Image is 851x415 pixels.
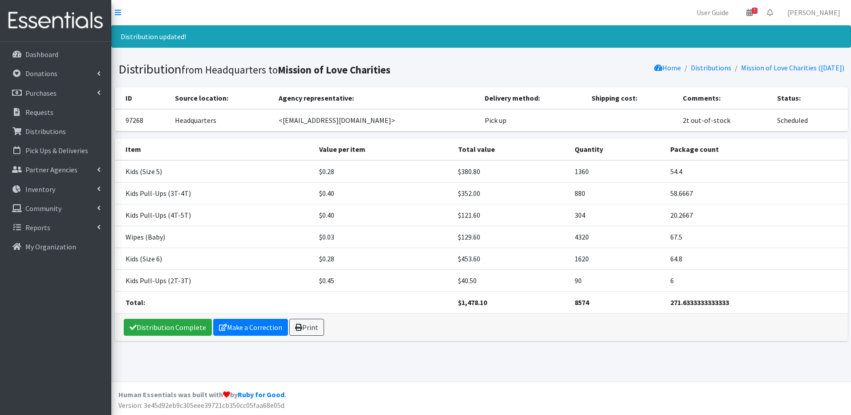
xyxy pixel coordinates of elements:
[314,160,453,183] td: $0.28
[4,84,108,102] a: Purchases
[752,8,758,14] span: 3
[665,248,848,269] td: 64.8
[115,269,314,291] td: Kids Pull-Ups (2T-3T)
[124,319,212,336] a: Distribution Complete
[665,138,848,160] th: Package count
[25,242,76,251] p: My Organization
[453,269,569,291] td: $40.50
[569,182,665,204] td: 880
[453,160,569,183] td: $380.80
[4,161,108,179] a: Partner Agencies
[691,63,731,72] a: Distributions
[278,63,390,76] b: Mission of Love Charities
[665,182,848,204] td: 58.6667
[569,226,665,248] td: 4320
[739,4,760,21] a: 3
[314,269,453,291] td: $0.45
[115,226,314,248] td: Wipes (Baby)
[665,226,848,248] td: 67.5
[569,269,665,291] td: 90
[665,269,848,291] td: 6
[25,127,66,136] p: Distributions
[115,248,314,269] td: Kids (Size 6)
[111,25,851,48] div: Distribution updated!
[586,87,678,109] th: Shipping cost:
[569,160,665,183] td: 1360
[314,204,453,226] td: $0.40
[25,50,58,59] p: Dashboard
[665,160,848,183] td: 54.4
[569,248,665,269] td: 1620
[314,248,453,269] td: $0.28
[479,87,586,109] th: Delivery method:
[665,204,848,226] td: 20.2667
[4,219,108,236] a: Reports
[25,69,57,78] p: Donations
[115,204,314,226] td: Kids Pull-Ups (4T-5T)
[4,103,108,121] a: Requests
[453,248,569,269] td: $453.60
[654,63,681,72] a: Home
[182,63,390,76] small: from Headquarters to
[458,298,487,307] strong: $1,478.10
[170,109,273,131] td: Headquarters
[25,108,53,117] p: Requests
[25,204,61,213] p: Community
[4,65,108,82] a: Donations
[25,89,57,98] p: Purchases
[115,138,314,160] th: Item
[569,138,665,160] th: Quantity
[314,138,453,160] th: Value per item
[115,87,170,109] th: ID
[273,87,479,109] th: Agency representative:
[25,185,55,194] p: Inventory
[115,109,170,131] td: 97268
[479,109,586,131] td: Pick up
[25,165,77,174] p: Partner Agencies
[118,401,284,410] span: Version: 3e45d92eb9c305eee39721cb350cc05faa68e05d
[213,319,288,336] a: Make a Correction
[670,298,729,307] strong: 271.6333333333333
[238,390,284,399] a: Ruby for Good
[25,146,88,155] p: Pick Ups & Deliveries
[575,298,589,307] strong: 8574
[677,87,772,109] th: Comments:
[569,204,665,226] td: 304
[126,298,145,307] strong: Total:
[772,109,847,131] td: Scheduled
[677,109,772,131] td: 2t out-of-stock
[4,122,108,140] a: Distributions
[689,4,736,21] a: User Guide
[115,182,314,204] td: Kids Pull-Ups (3T-4T)
[4,238,108,256] a: My Organization
[780,4,847,21] a: [PERSON_NAME]
[4,180,108,198] a: Inventory
[118,61,478,77] h1: Distribution
[4,45,108,63] a: Dashboard
[25,223,50,232] p: Reports
[453,226,569,248] td: $129.60
[314,182,453,204] td: $0.40
[273,109,479,131] td: <[EMAIL_ADDRESS][DOMAIN_NAME]>
[118,390,286,399] strong: Human Essentials was built with by .
[4,199,108,217] a: Community
[772,87,847,109] th: Status:
[453,204,569,226] td: $121.60
[453,138,569,160] th: Total value
[741,63,844,72] a: Mission of Love Charities ([DATE])
[314,226,453,248] td: $0.03
[4,6,108,36] img: HumanEssentials
[170,87,273,109] th: Source location:
[115,160,314,183] td: Kids (Size 5)
[4,142,108,159] a: Pick Ups & Deliveries
[289,319,324,336] a: Print
[453,182,569,204] td: $352.00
